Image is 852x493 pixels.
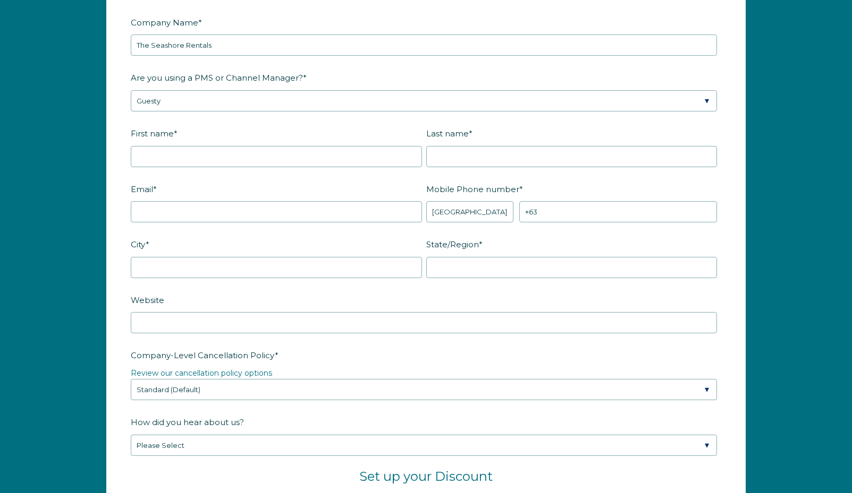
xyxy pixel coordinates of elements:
[426,181,519,197] span: Mobile Phone number
[131,236,146,253] span: City
[131,292,164,308] span: Website
[131,70,303,86] span: Are you using a PMS or Channel Manager?
[359,469,493,484] span: Set up your Discount
[426,236,479,253] span: State/Region
[426,125,469,142] span: Last name
[131,368,272,378] a: Review our cancellation policy options
[131,414,244,430] span: How did you hear about us?
[131,125,174,142] span: First name
[131,181,153,197] span: Email
[131,14,198,31] span: Company Name
[131,347,275,364] span: Company-Level Cancellation Policy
